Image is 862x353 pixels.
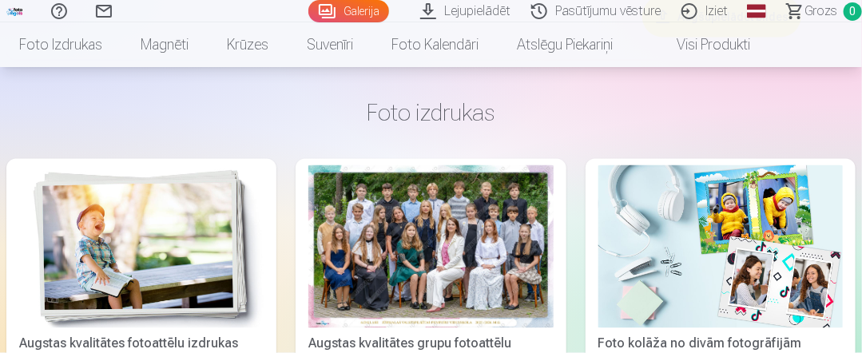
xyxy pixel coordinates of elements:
a: Magnēti [121,22,208,67]
h3: Foto izdrukas [19,98,843,127]
span: Grozs [804,2,837,21]
img: /fa3 [6,6,24,16]
a: Foto kalendāri [372,22,498,67]
span: 0 [844,2,862,21]
a: Visi produkti [632,22,769,67]
a: Atslēgu piekariņi [498,22,632,67]
a: Krūzes [208,22,288,67]
img: Foto kolāža no divām fotogrāfijām [598,165,843,328]
img: Augstas kvalitātes fotoattēlu izdrukas [19,165,264,328]
a: Suvenīri [288,22,372,67]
